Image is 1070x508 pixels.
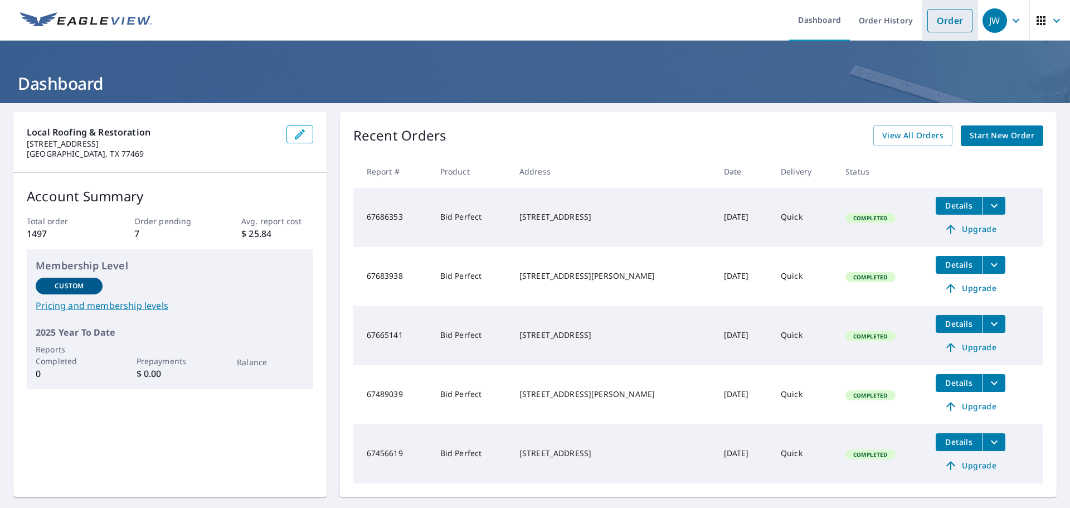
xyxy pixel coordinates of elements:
[20,12,152,29] img: EV Logo
[36,299,304,312] a: Pricing and membership levels
[772,424,836,483] td: Quick
[772,306,836,365] td: Quick
[27,227,98,240] p: 1497
[36,367,103,380] p: 0
[519,270,706,282] div: [STREET_ADDRESS][PERSON_NAME]
[936,197,983,215] button: detailsBtn-67686353
[353,247,431,306] td: 67683938
[983,256,1005,274] button: filesDropdownBtn-67683938
[55,281,84,291] p: Custom
[847,273,894,281] span: Completed
[936,220,1005,238] a: Upgrade
[847,391,894,399] span: Completed
[36,343,103,367] p: Reports Completed
[27,215,98,227] p: Total order
[137,355,203,367] p: Prepayments
[27,139,278,149] p: [STREET_ADDRESS]
[983,315,1005,333] button: filesDropdownBtn-67665141
[942,222,999,236] span: Upgrade
[241,215,313,227] p: Avg. report cost
[431,365,510,424] td: Bid Perfect
[983,197,1005,215] button: filesDropdownBtn-67686353
[134,215,206,227] p: Order pending
[942,341,999,354] span: Upgrade
[519,448,706,459] div: [STREET_ADDRESS]
[353,155,431,188] th: Report #
[873,125,952,146] a: View All Orders
[942,259,976,270] span: Details
[961,125,1043,146] a: Start New Order
[137,367,203,380] p: $ 0.00
[510,155,715,188] th: Address
[431,306,510,365] td: Bid Perfect
[927,9,972,32] a: Order
[942,282,999,295] span: Upgrade
[983,374,1005,392] button: filesDropdownBtn-67489039
[936,279,1005,297] a: Upgrade
[27,149,278,159] p: [GEOGRAPHIC_DATA], TX 77469
[936,338,1005,356] a: Upgrade
[431,424,510,483] td: Bid Perfect
[519,330,706,341] div: [STREET_ADDRESS]
[942,318,976,329] span: Details
[936,374,983,392] button: detailsBtn-67489039
[715,247,772,306] td: [DATE]
[772,188,836,247] td: Quick
[241,227,313,240] p: $ 25.84
[134,227,206,240] p: 7
[847,214,894,222] span: Completed
[942,400,999,413] span: Upgrade
[836,155,927,188] th: Status
[36,258,304,273] p: Membership Level
[942,378,976,388] span: Details
[936,457,1005,475] a: Upgrade
[27,186,313,206] p: Account Summary
[13,72,1057,95] h1: Dashboard
[936,315,983,333] button: detailsBtn-67665141
[847,332,894,340] span: Completed
[36,326,304,339] p: 2025 Year To Date
[715,188,772,247] td: [DATE]
[27,125,278,139] p: Local Roofing & Restoration
[936,433,983,451] button: detailsBtn-67456619
[772,365,836,424] td: Quick
[942,200,976,211] span: Details
[237,356,304,368] p: Balance
[936,398,1005,415] a: Upgrade
[431,247,510,306] td: Bid Perfect
[353,424,431,483] td: 67456619
[983,433,1005,451] button: filesDropdownBtn-67456619
[715,306,772,365] td: [DATE]
[983,8,1007,33] div: JW
[882,129,943,143] span: View All Orders
[715,424,772,483] td: [DATE]
[353,188,431,247] td: 67686353
[431,155,510,188] th: Product
[353,125,447,146] p: Recent Orders
[519,211,706,222] div: [STREET_ADDRESS]
[936,256,983,274] button: detailsBtn-67683938
[353,365,431,424] td: 67489039
[519,389,706,400] div: [STREET_ADDRESS][PERSON_NAME]
[942,437,976,447] span: Details
[772,247,836,306] td: Quick
[847,451,894,458] span: Completed
[715,155,772,188] th: Date
[772,155,836,188] th: Delivery
[353,306,431,365] td: 67665141
[970,129,1034,143] span: Start New Order
[431,188,510,247] td: Bid Perfect
[715,365,772,424] td: [DATE]
[942,459,999,472] span: Upgrade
